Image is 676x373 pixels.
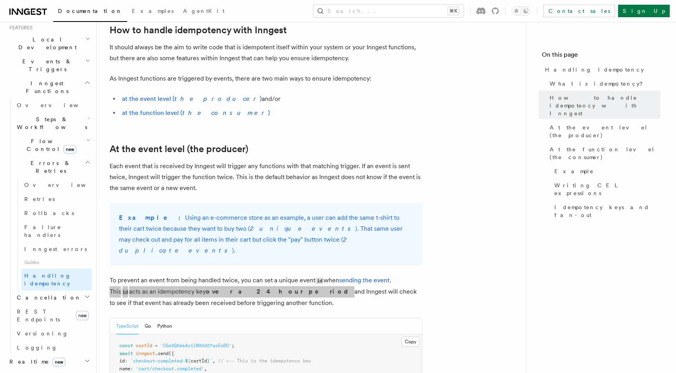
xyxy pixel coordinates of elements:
span: 'CGo5Q5ekAxilN92d27asEoDO' [160,343,232,348]
button: Inngest Functions [6,76,92,98]
span: Inngest errors [24,246,87,252]
kbd: ⌘K [448,7,459,15]
em: the producer [174,95,260,102]
a: at the function level (the consumer) [122,109,270,117]
a: Handling idempotency [21,269,92,291]
span: AgentKit [183,8,225,14]
a: Overview [21,178,92,192]
span: ({ [169,351,174,356]
span: How to handle idempotency with Inngest [550,94,660,117]
span: Inngest Functions [6,79,84,95]
span: .send [155,351,169,356]
span: , [212,358,215,364]
span: Writing CEL expressions [554,181,660,197]
button: Local Development [6,32,92,54]
span: await [119,351,133,356]
span: Retries [24,196,55,202]
p: Each event that is received by Inngest will trigger any functions with that matching trigger. If ... [110,161,422,194]
a: Inngest errors [21,242,92,256]
a: AgentKit [178,2,229,21]
span: Failure handlers [24,224,61,238]
span: Overview [17,102,97,108]
span: name [119,366,130,371]
span: Rollbacks [24,210,74,216]
button: Events & Triggers [6,54,92,76]
button: Toggle dark mode [512,6,530,16]
span: Cancellation [14,294,81,301]
span: new [52,358,65,366]
code: id [121,289,129,296]
button: Python [157,318,172,334]
span: , [204,366,207,371]
span: 'cart/checkout.completed' [136,366,204,371]
span: Examples [132,8,174,14]
a: Logging [14,341,92,355]
p: It should always be the aim to write code that is idempotent itself within your system or your In... [110,42,422,64]
a: Example [551,164,660,178]
a: Documentation [53,2,127,22]
code: id [315,278,324,284]
span: Features [6,25,32,31]
span: : [130,366,133,371]
span: What is idempotency? [550,80,648,88]
span: ${ [185,358,191,364]
span: Versioning [17,330,68,337]
button: Cancellation [14,291,92,305]
span: cartId [136,343,152,348]
strong: Example: [119,214,185,221]
span: At the event level (the producer) [550,124,660,139]
h4: On this page [542,50,660,63]
a: At the event level (the producer) [547,120,660,142]
span: REST Endpoints [17,308,60,323]
a: at the event level (the producer) [122,95,262,102]
strong: over a 24 hour period [206,288,354,295]
div: Errors & Retries [14,178,92,291]
span: ` [210,358,212,364]
button: Errors & Retries [14,156,92,178]
span: Local Development [6,36,85,51]
a: Failure handlers [21,220,92,242]
span: Idempotency keys and fan-out [554,203,660,219]
button: Realtimenew [6,355,92,369]
a: sending the event [339,276,390,284]
a: REST Endpointsnew [14,305,92,326]
span: Realtime [6,358,65,366]
span: Handling idempotency [545,66,644,74]
span: `checkout-completed- [130,358,185,364]
a: Sign Up [618,5,670,17]
a: At the function level (the consumer) [547,142,660,164]
p: To prevent an event from being handled twice, you can set a unique event when . This acts as an i... [110,275,422,308]
span: new [63,145,76,154]
a: Overview [14,98,92,112]
button: Go [145,318,151,334]
button: Search...⌘K [313,5,464,17]
span: = [155,343,158,348]
span: At the function level (the consumer) [550,145,660,161]
span: : [125,358,128,364]
span: } [207,358,210,364]
button: Flow Controlnew [14,134,92,156]
a: What is idempotency? [547,77,660,91]
span: id [119,358,125,364]
a: Idempotency keys and fan-out [551,200,660,222]
a: Handling idempotency [542,63,660,77]
span: Guides [21,256,92,269]
a: Retries [21,192,92,206]
span: Handling idempotency [24,273,71,287]
button: TypeScript [116,318,138,334]
a: At the event level (the producer) [110,143,248,154]
div: Inngest Functions [6,98,92,355]
em: 2 unique events [250,225,355,232]
span: Logging [17,344,58,351]
p: Using an e-commerce store as an example, a user can add the same t-shirt to their cart twice beca... [119,212,413,256]
span: Flow Control [14,137,86,153]
a: How to handle idempotency with Inngest [110,25,287,36]
a: Writing CEL expressions [551,178,660,200]
button: Copy [401,337,420,347]
span: new [76,311,89,320]
span: Errors & Retries [14,159,85,175]
span: Documentation [58,8,122,14]
li: and/or [120,93,422,104]
a: Contact sales [543,5,615,17]
span: cartId [191,358,207,364]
